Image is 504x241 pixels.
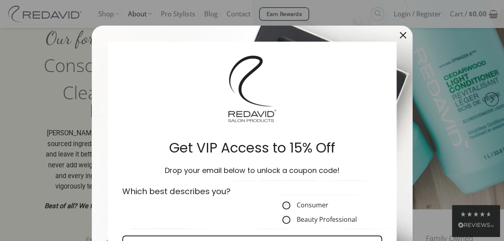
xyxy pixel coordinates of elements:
button: Close [393,26,413,45]
label: Consumer [282,201,357,209]
p: Which best describes you? [122,185,247,197]
input: Beauty Professional [282,216,290,224]
input: Consumer [282,201,290,209]
label: Beauty Professional [282,216,357,224]
h2: Get VIP Access to 15% Off [121,139,384,157]
fieldset: CustomerType [282,185,357,224]
svg: close icon [400,32,406,38]
h3: Drop your email below to unlock a coupon code! [121,166,384,175]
